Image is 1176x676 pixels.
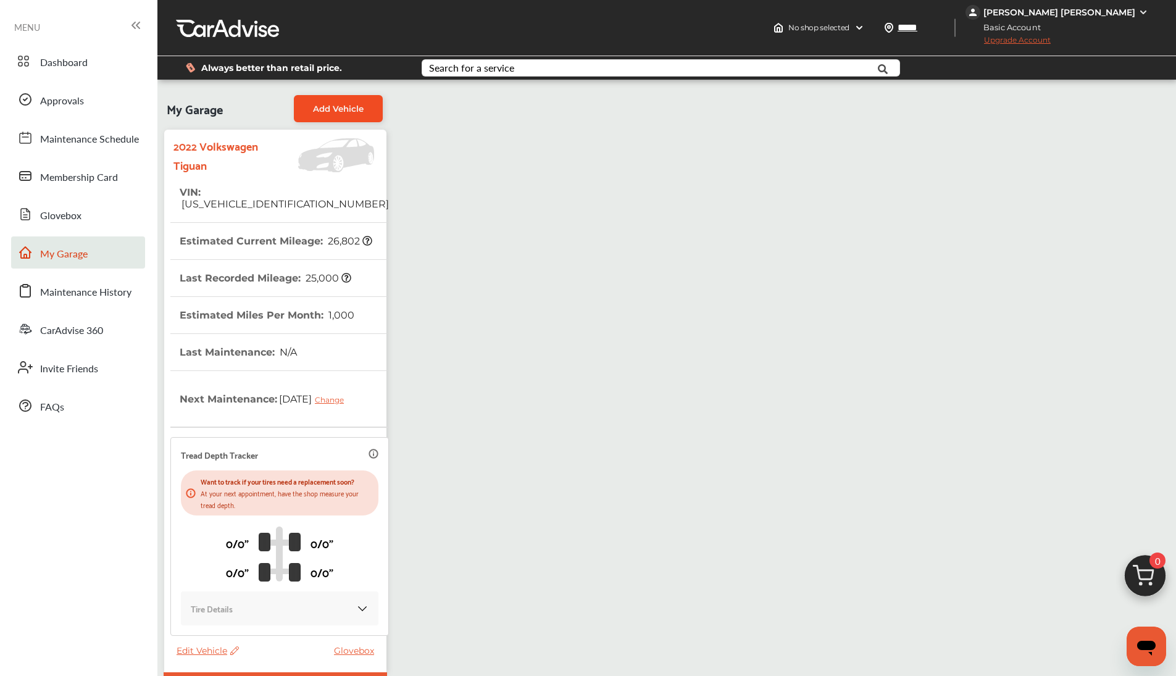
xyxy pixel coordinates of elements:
[774,23,783,33] img: header-home-logo.8d720a4f.svg
[11,351,145,383] a: Invite Friends
[326,235,372,247] span: 26,802
[40,55,88,71] span: Dashboard
[180,260,351,296] th: Last Recorded Mileage :
[11,313,145,345] a: CarAdvise 360
[11,236,145,269] a: My Garage
[186,62,195,73] img: dollor_label_vector.a70140d1.svg
[40,246,88,262] span: My Garage
[313,104,364,114] span: Add Vehicle
[40,323,103,339] span: CarAdvise 360
[180,174,389,222] th: VIN :
[180,334,297,370] th: Last Maintenance :
[884,23,894,33] img: location_vector.a44bc228.svg
[854,23,864,33] img: header-down-arrow.9dd2ce7d.svg
[191,601,233,615] p: Tire Details
[315,395,350,404] div: Change
[181,448,258,462] p: Tread Depth Tracker
[177,645,239,656] span: Edit Vehicle
[40,208,81,224] span: Glovebox
[180,223,372,259] th: Estimated Current Mileage :
[1116,549,1175,609] img: cart_icon.3d0951e8.svg
[40,361,98,377] span: Invite Friends
[11,83,145,115] a: Approvals
[334,645,380,656] a: Glovebox
[11,198,145,230] a: Glovebox
[11,390,145,422] a: FAQs
[1149,553,1166,569] span: 0
[327,309,354,321] span: 1,000
[40,93,84,109] span: Approvals
[258,138,380,172] img: Vehicle
[788,23,849,33] span: No shop selected
[983,7,1135,18] div: [PERSON_NAME] [PERSON_NAME]
[11,160,145,192] a: Membership Card
[965,35,1051,51] span: Upgrade Account
[11,45,145,77] a: Dashboard
[14,22,40,32] span: MENU
[1127,627,1166,666] iframe: Button to launch messaging window
[311,562,333,582] p: 0/0"
[294,95,383,122] a: Add Vehicle
[311,533,333,553] p: 0/0"
[201,487,373,511] p: At your next appointment, have the shop measure your tread depth.
[277,383,353,414] span: [DATE]
[167,95,223,122] span: My Garage
[356,603,369,615] img: KOKaJQAAAABJRU5ErkJggg==
[304,272,351,284] span: 25,000
[173,136,258,174] strong: 2022 Volkswagen Tiguan
[967,21,1050,34] span: Basic Account
[259,526,301,582] img: tire_track_logo.b900bcbc.svg
[180,297,354,333] th: Estimated Miles Per Month :
[40,131,139,148] span: Maintenance Schedule
[429,63,514,73] div: Search for a service
[226,562,249,582] p: 0/0"
[1138,7,1148,17] img: WGsFRI8htEPBVLJbROoPRyZpYNWhNONpIPPETTm6eUC0GeLEiAAAAAElFTkSuQmCC
[11,122,145,154] a: Maintenance Schedule
[965,5,980,20] img: jVpblrzwTbfkPYzPPzSLxeg0AAAAASUVORK5CYII=
[180,198,389,210] span: [US_VEHICLE_IDENTIFICATION_NUMBER]
[226,533,249,553] p: 0/0"
[40,399,64,415] span: FAQs
[40,170,118,186] span: Membership Card
[180,371,353,427] th: Next Maintenance :
[954,19,956,37] img: header-divider.bc55588e.svg
[278,346,297,358] span: N/A
[11,275,145,307] a: Maintenance History
[201,475,373,487] p: Want to track if your tires need a replacement soon?
[40,285,131,301] span: Maintenance History
[201,64,342,72] span: Always better than retail price.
